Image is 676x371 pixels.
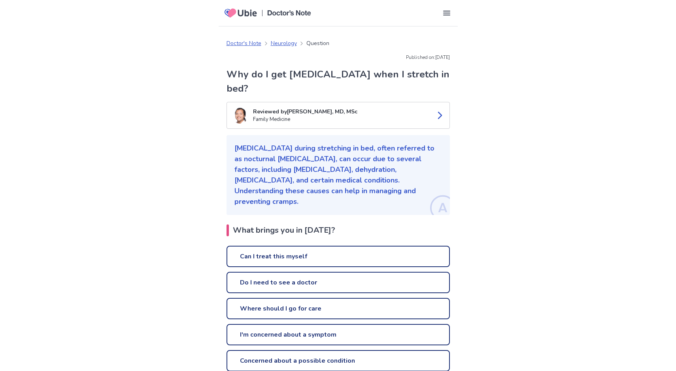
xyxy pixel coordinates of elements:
nav: breadcrumb [227,39,329,47]
p: [MEDICAL_DATA] during stretching in bed, often referred to as nocturnal [MEDICAL_DATA], can occur... [234,143,442,207]
img: Kenji Taylor [232,107,248,124]
a: Can I treat this myself [227,246,450,267]
p: Reviewed by [PERSON_NAME], MD, MSc [253,107,429,116]
a: Do I need to see a doctor [227,272,450,293]
p: Published on: [DATE] [227,54,450,61]
h2: What brings you in [DATE]? [227,224,450,236]
a: I'm concerned about a symptom [227,324,450,345]
a: Kenji TaylorReviewed by[PERSON_NAME], MD, MScFamily Medicine [227,102,450,129]
h1: Why do I get [MEDICAL_DATA] when I stretch in bed? [227,67,450,96]
a: Neurology [271,39,297,47]
img: Doctors Note Logo [267,10,311,16]
a: Doctor's Note [227,39,261,47]
p: Family Medicine [253,116,429,124]
p: Question [306,39,329,47]
a: Where should I go for care [227,298,450,319]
